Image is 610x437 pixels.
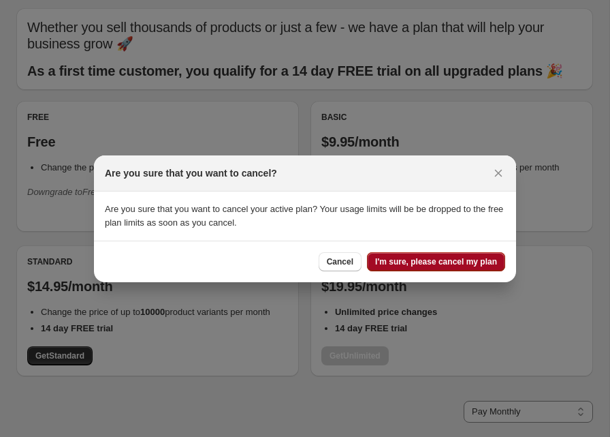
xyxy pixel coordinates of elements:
span: I'm sure, please cancel my plan [375,256,497,267]
button: Close [489,164,508,183]
p: Are you sure that you want to cancel your active plan? Your usage limits will be be dropped to th... [105,202,505,230]
button: I'm sure, please cancel my plan [367,252,505,271]
button: Cancel [319,252,362,271]
span: Cancel [327,256,353,267]
h2: Are you sure that you want to cancel? [105,166,277,180]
